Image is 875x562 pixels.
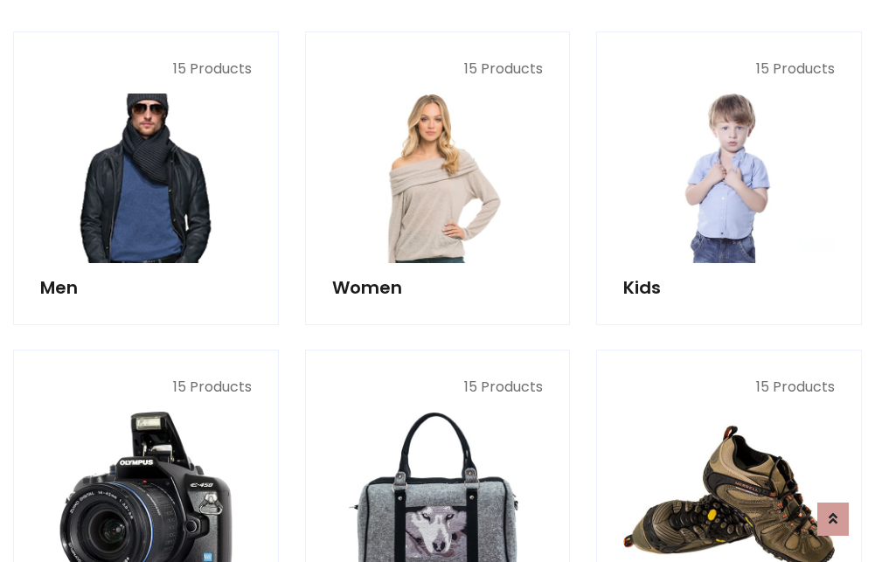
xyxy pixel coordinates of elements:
p: 15 Products [332,377,544,398]
h5: Men [40,277,252,298]
p: 15 Products [623,377,835,398]
p: 15 Products [623,59,835,80]
p: 15 Products [40,59,252,80]
h5: Women [332,277,544,298]
h5: Kids [623,277,835,298]
p: 15 Products [40,377,252,398]
p: 15 Products [332,59,544,80]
